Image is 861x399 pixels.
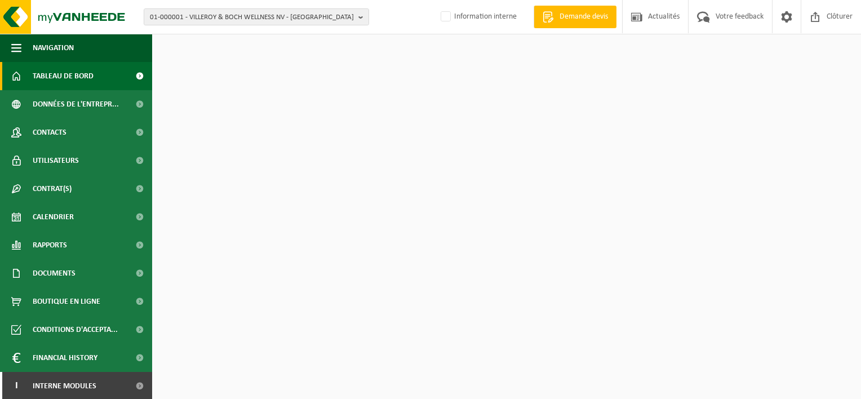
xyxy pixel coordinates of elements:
[33,90,119,118] span: Données de l'entrepr...
[33,118,66,147] span: Contacts
[438,8,517,25] label: Information interne
[33,62,94,90] span: Tableau de bord
[33,147,79,175] span: Utilisateurs
[33,316,118,344] span: Conditions d'accepta...
[33,344,97,372] span: Financial History
[33,34,74,62] span: Navigation
[144,8,369,25] button: 01-000001 - VILLEROY & BOCH WELLNESS NV - [GEOGRAPHIC_DATA]
[33,231,67,259] span: Rapports
[534,6,616,28] a: Demande devis
[33,203,74,231] span: Calendrier
[33,259,76,287] span: Documents
[150,9,354,26] span: 01-000001 - VILLEROY & BOCH WELLNESS NV - [GEOGRAPHIC_DATA]
[33,175,72,203] span: Contrat(s)
[557,11,611,23] span: Demande devis
[33,287,100,316] span: Boutique en ligne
